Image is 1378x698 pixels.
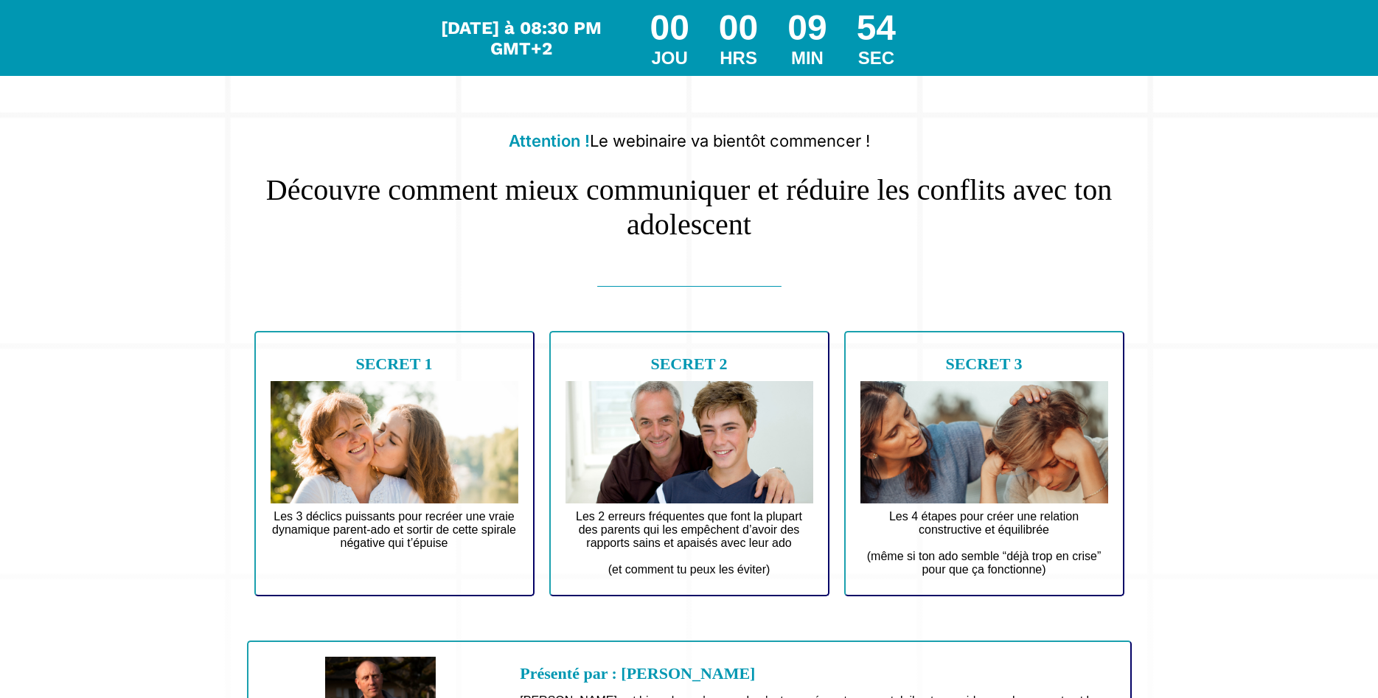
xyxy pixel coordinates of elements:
span: [DATE] à 08:30 PM GMT+2 [441,18,602,59]
text: Les 4 étapes pour créer une relation constructive et équilibrée (même si ton ado semble “déjà tro... [860,506,1108,580]
div: MIN [787,48,827,69]
div: 09 [787,7,827,48]
img: d70f9ede54261afe2763371d391305a3_Design_sans_titre_4.jpg [271,381,518,503]
div: Le webinar commence dans... [437,18,605,59]
b: SECRET 2 [650,355,727,373]
text: Les 2 erreurs fréquentes que font la plupart des parents qui les empêchent d’avoir des rapports s... [566,506,813,580]
h1: Découvre comment mieux communiquer et réduire les conflits avec ton adolescent [247,158,1132,242]
b: SECRET 3 [945,355,1022,373]
text: Les 3 déclics puissants pour recréer une vraie dynamique parent-ado et sortir de cette spirale né... [271,506,518,567]
div: JOU [650,48,689,69]
img: 774e71fe38cd43451293438b60a23fce_Design_sans_titre_1.jpg [566,381,813,503]
div: SEC [857,48,896,69]
b: Attention ! [509,131,590,150]
b: Présenté par : [PERSON_NAME] [520,664,755,683]
div: 54 [857,7,896,48]
h2: Le webinaire va bientôt commencer ! [247,124,1132,158]
div: 00 [719,7,758,48]
img: 6e5ea48f4dd0521e46c6277ff4d310bb_Design_sans_titre_5.jpg [860,381,1108,503]
div: 00 [650,7,689,48]
div: HRS [719,48,758,69]
b: SECRET 1 [355,355,432,373]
